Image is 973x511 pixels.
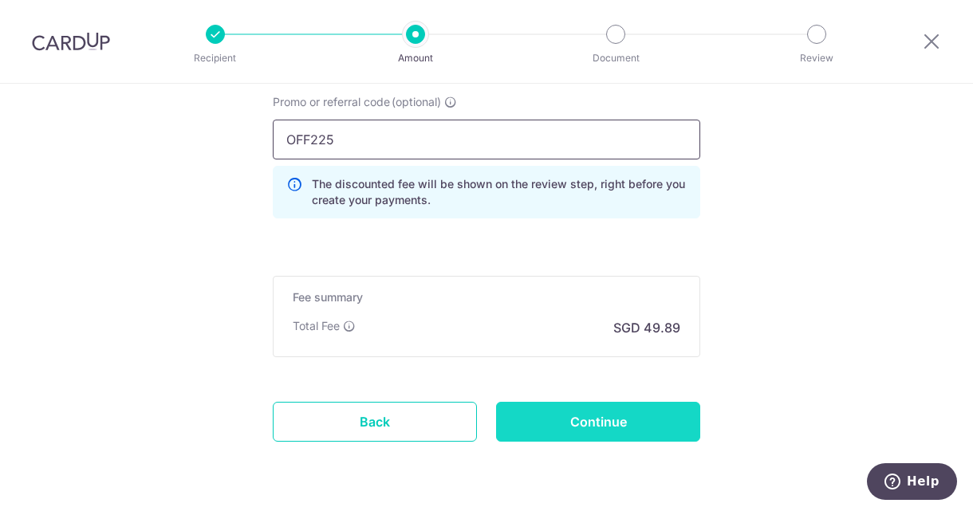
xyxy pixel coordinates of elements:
h5: Fee summary [293,289,680,305]
p: Recipient [156,50,274,66]
span: (optional) [392,94,441,110]
p: The discounted fee will be shown on the review step, right before you create your payments. [312,176,687,208]
p: SGD 49.89 [613,318,680,337]
iframe: Opens a widget where you can find more information [867,463,957,503]
p: Amount [357,50,475,66]
p: Total Fee [293,318,340,334]
span: Promo or referral code [273,94,390,110]
p: Review [758,50,876,66]
p: Document [557,50,675,66]
a: Back [273,402,477,442]
input: Continue [496,402,700,442]
img: CardUp [32,32,110,51]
